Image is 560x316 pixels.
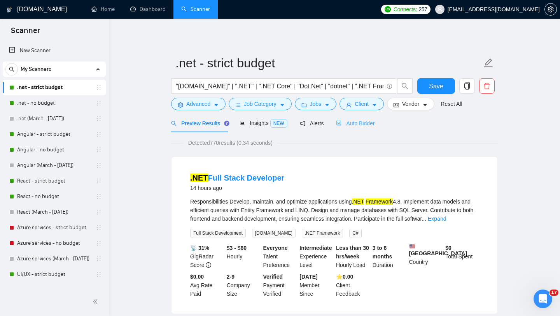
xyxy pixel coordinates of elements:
span: holder [96,271,102,277]
span: copy [460,83,474,90]
img: Profile image for Mariia [9,229,24,244]
span: setting [545,6,556,12]
span: Preview Results [171,120,227,126]
div: • [DATE] [46,150,68,158]
a: New Scanner [9,43,100,58]
span: Alerts [300,120,324,126]
iframe: To enrich screen reader interactions, please activate Accessibility in Grammarly extension settings [534,290,552,308]
a: .NETFull Stack Developer [190,174,284,182]
span: holder [96,193,102,200]
div: • [DATE] [46,237,68,245]
span: holder [96,162,102,169]
span: caret-down [324,102,330,108]
span: Help [123,262,136,268]
a: Reset All [441,100,462,108]
span: NEW [270,119,287,128]
a: React - strict budget [17,173,91,189]
span: Job Category [244,100,276,108]
mark: .NET [190,174,208,182]
button: folderJobscaret-down [295,98,337,110]
span: .NET Framework [302,229,343,237]
span: idcard [394,102,399,108]
span: Jobs [310,100,322,108]
span: caret-down [213,102,219,108]
span: notification [300,121,305,126]
a: dashboardDashboard [130,6,166,12]
div: Dima [28,35,42,43]
span: holder [96,178,102,184]
div: Company Size [225,272,262,298]
span: [DOMAIN_NAME] [252,229,296,237]
span: Advanced [186,100,210,108]
span: search [6,67,17,72]
span: holder [96,287,102,293]
div: Mariia [28,208,44,216]
li: New Scanner [3,43,106,58]
div: Mariia [28,179,44,187]
button: Messages [52,243,103,274]
span: holder [96,256,102,262]
mark: .NET [352,198,364,205]
div: Duration [371,244,408,269]
span: bars [235,102,241,108]
span: holder [96,209,102,215]
span: holder [96,240,102,246]
h1: Messages [58,4,100,17]
span: caret-down [372,102,377,108]
span: Vendor [402,100,419,108]
b: [GEOGRAPHIC_DATA] [409,244,467,256]
a: Angular (March - [DATE]) [17,158,91,173]
span: user [346,102,352,108]
img: upwork-logo.png [385,6,391,12]
div: • [DATE] [46,179,68,187]
b: Verified [263,274,283,280]
span: info-circle [387,84,392,89]
button: delete [479,78,495,94]
a: .net (March - [DATE]) [17,111,91,126]
span: Messages [63,262,93,268]
div: Client Feedback [334,272,371,298]
button: Send us a message [36,205,120,221]
div: Experience Level [298,244,334,269]
img: Profile image for Mariia [9,142,24,158]
span: setting [178,102,183,108]
button: userClientcaret-down [339,98,384,110]
span: holder [96,147,102,153]
a: Angular - strict budget [17,126,91,142]
div: GigRadar Score [189,244,225,269]
span: folder [301,102,307,108]
div: Close [136,3,150,17]
b: 📡 31% [190,245,209,251]
div: Responsibilities Develop, maintain, and optimize applications using 4.8. Implement data models an... [190,197,479,223]
span: 17 [549,290,558,296]
a: Azure services - no budget [17,235,91,251]
button: search [397,78,413,94]
span: 257 [418,5,427,14]
div: Hourly Load [334,244,371,269]
b: [DATE] [299,274,317,280]
input: Search Freelance Jobs... [176,81,383,91]
img: Profile image for Mariia [9,56,24,72]
div: Total Spent [444,244,480,269]
span: ... [422,216,426,222]
span: Full Stack Development [190,229,246,237]
a: searchScanner [181,6,210,12]
div: Mariia [28,93,44,101]
div: • 2h ago [44,35,66,43]
div: 14 hours ago [190,183,284,193]
span: Home [18,262,34,268]
div: Hourly [225,244,262,269]
span: Connects: [394,5,417,14]
button: search [5,63,18,75]
img: Profile image for Mariia [9,171,24,187]
img: 🇺🇸 [409,244,415,249]
span: My Scanners [21,61,51,77]
div: • [DATE] [46,121,68,130]
span: search [171,121,177,126]
b: 3 to 6 months [373,245,392,260]
b: $3 - $60 [227,245,247,251]
a: Azure services - strict budget [17,220,91,235]
img: Profile image for Dima [9,27,24,43]
span: area-chart [240,120,245,126]
mark: Framework [366,198,393,205]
